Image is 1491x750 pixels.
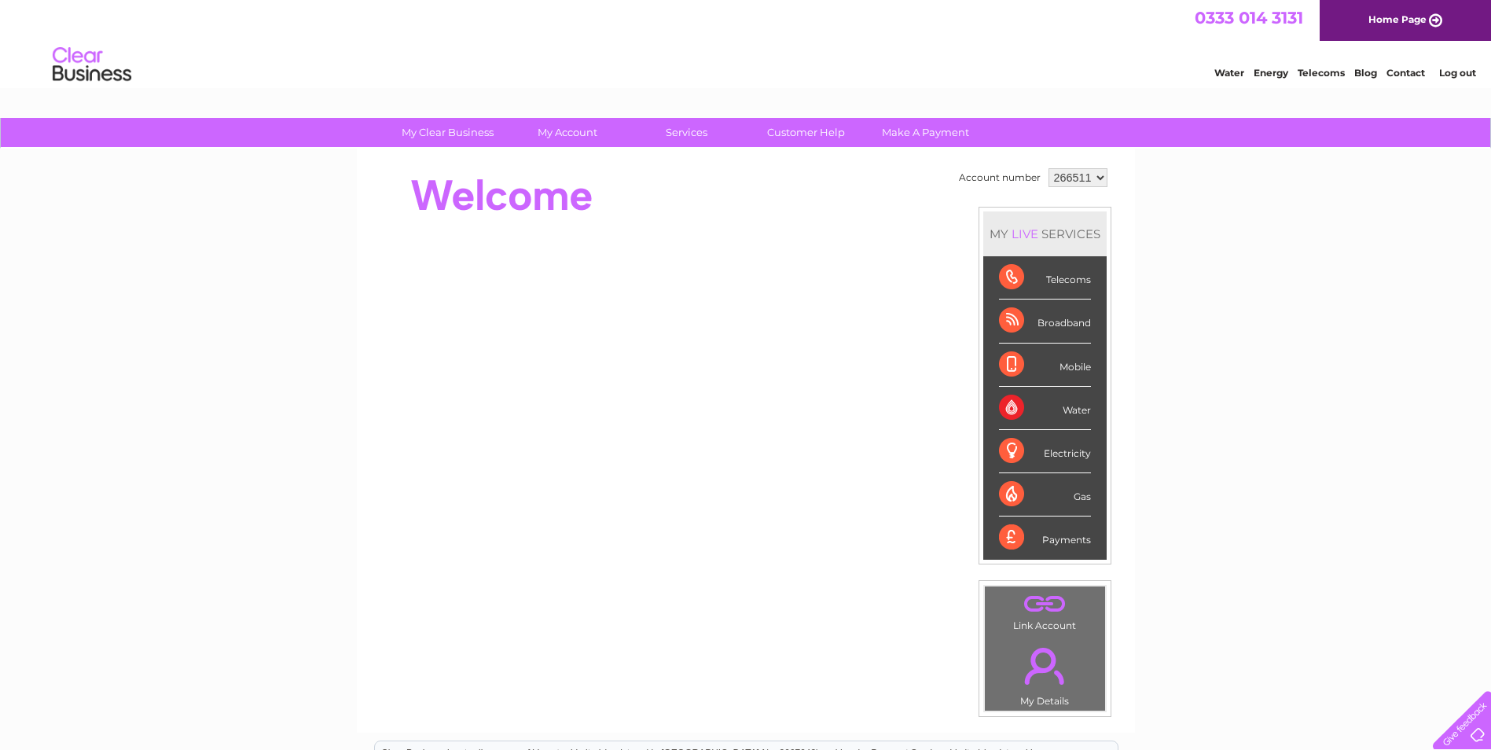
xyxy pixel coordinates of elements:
td: Link Account [984,586,1106,635]
div: Payments [999,517,1091,559]
div: Electricity [999,430,1091,473]
div: Water [999,387,1091,430]
a: Services [622,118,751,147]
a: My Account [502,118,632,147]
a: Customer Help [741,118,871,147]
a: 0333 014 3131 [1195,8,1303,28]
div: Mobile [999,344,1091,387]
div: LIVE [1008,226,1041,241]
a: Water [1214,67,1244,79]
a: Blog [1354,67,1377,79]
td: Account number [955,164,1045,191]
a: . [989,590,1101,618]
td: My Details [984,634,1106,711]
div: Gas [999,473,1091,517]
div: Broadband [999,300,1091,343]
a: . [989,638,1101,693]
img: logo.png [52,41,132,89]
a: Make A Payment [861,118,990,147]
div: MY SERVICES [983,211,1107,256]
a: My Clear Business [383,118,512,147]
div: Telecoms [999,256,1091,300]
a: Contact [1386,67,1425,79]
a: Telecoms [1298,67,1345,79]
div: Clear Business is a trading name of Verastar Limited (registered in [GEOGRAPHIC_DATA] No. 3667643... [375,9,1118,76]
a: Energy [1254,67,1288,79]
a: Log out [1439,67,1476,79]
